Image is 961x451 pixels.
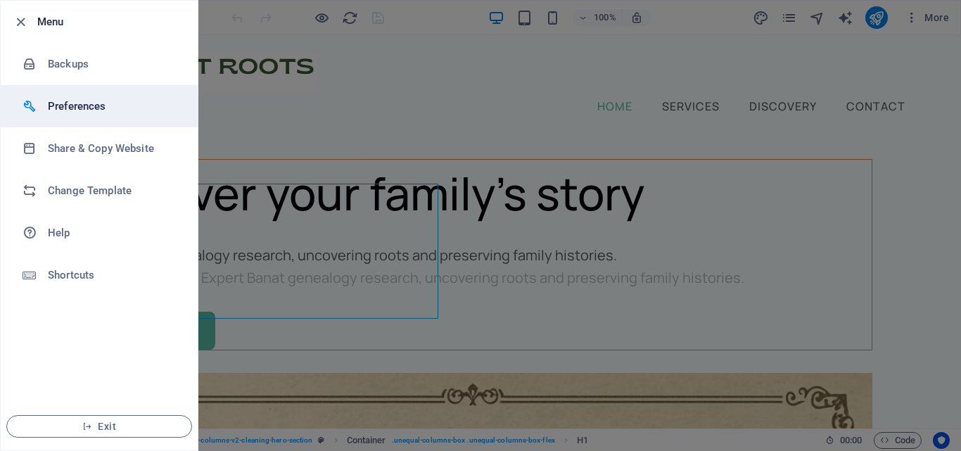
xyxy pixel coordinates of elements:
[1,212,198,254] a: Help
[48,56,178,72] h6: Backups
[37,13,186,30] h6: Menu
[48,182,178,199] h6: Change Template
[6,415,192,438] button: Exit
[48,140,178,157] h6: Share & Copy Website
[32,368,41,376] button: 2
[48,267,178,284] h6: Shortcuts
[32,345,41,354] button: 1
[32,390,41,399] button: 3
[48,224,178,241] h6: Help
[48,98,178,115] h6: Preferences
[18,421,180,432] span: Exit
